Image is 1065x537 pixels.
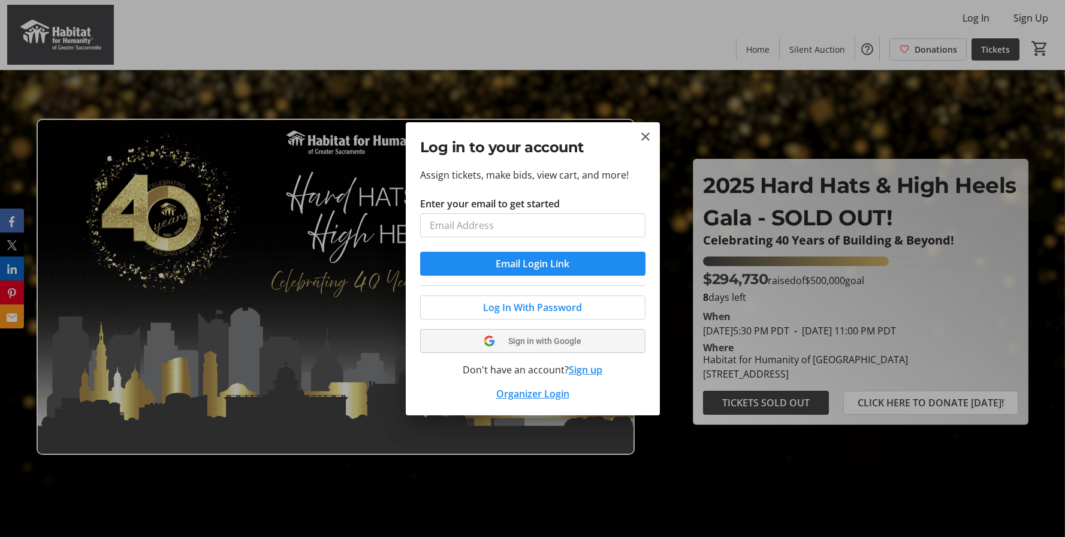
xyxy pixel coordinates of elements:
[420,295,645,319] button: Log In With Password
[420,168,645,182] p: Assign tickets, make bids, view cart, and more!
[569,363,602,377] button: Sign up
[496,387,569,400] a: Organizer Login
[420,363,645,377] div: Don't have an account?
[420,213,645,237] input: Email Address
[508,336,581,346] span: Sign in with Google
[420,252,645,276] button: Email Login Link
[638,129,653,144] button: Close
[496,257,569,271] span: Email Login Link
[420,137,645,158] h2: Log in to your account
[420,197,560,211] label: Enter your email to get started
[483,300,582,315] span: Log In With Password
[420,329,645,353] button: Sign in with Google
